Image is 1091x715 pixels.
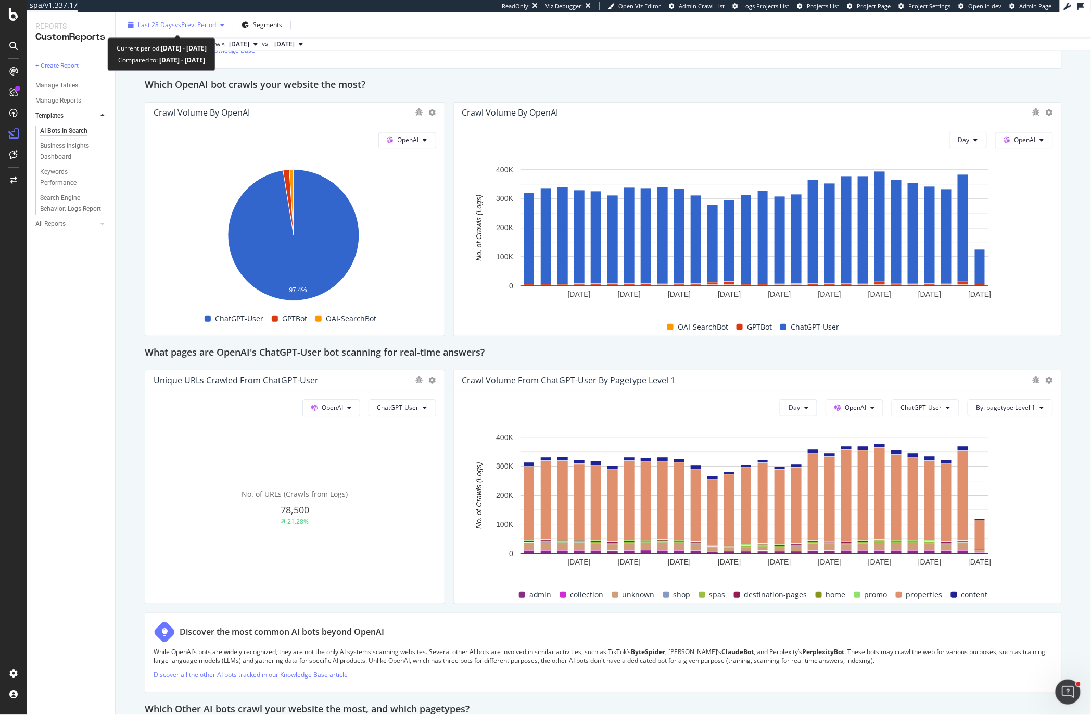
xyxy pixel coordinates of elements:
[496,491,513,499] text: 200K
[35,60,79,71] div: + Create Report
[154,670,348,679] a: Discover all the other AI bots tracked in our Knowledge Base article
[995,132,1053,148] button: OpenAI
[215,312,263,325] span: ChatGPT-User
[161,44,207,53] b: [DATE] - [DATE]
[802,647,845,656] strong: PerplexityBot
[976,403,1036,412] span: By: pagetype Level 1
[618,290,641,298] text: [DATE]
[35,80,78,91] div: Manage Tables
[529,588,552,601] span: admin
[496,223,513,232] text: 200K
[274,40,295,49] span: 2025 Aug. 5th
[229,40,249,49] span: 2025 Sep. 5th
[462,432,1047,578] svg: A chart.
[145,345,485,361] h2: What pages are OpenAI's ChatGPT-User bot scanning for real-time answers?
[40,167,98,189] div: Keywords Performance
[918,558,941,566] text: [DATE]
[857,2,891,10] span: Project Page
[868,558,891,566] text: [DATE]
[1020,2,1052,10] span: Admin Page
[502,2,530,10] div: ReadOnly:
[462,164,1047,310] div: A chart.
[145,77,365,94] h2: Which OpenAI bot crawls your website the most?
[818,290,841,298] text: [DATE]
[545,2,583,10] div: Viz Debugger:
[826,399,883,416] button: OpenAI
[865,588,887,601] span: promo
[40,193,108,215] a: Search Engine Behavior: Logs Report
[262,39,270,48] span: vs
[678,321,728,333] span: OAI-SearchBot
[40,141,100,162] div: Business Insights Dashboard
[145,77,1062,94] div: Which OpenAI bot crawls your website the most?
[326,312,376,325] span: OAI-SearchBot
[969,2,1002,10] span: Open in dev
[154,647,1053,665] p: While OpenAI’s bots are widely recognized, they are not the only AI systems scanning websites. Se...
[906,588,943,601] span: properties
[145,102,445,336] div: Crawl Volume by OpenAIOpenAIA chart.ChatGPT-UserGPTBotOAI-SearchBot
[475,462,483,529] text: No. of Crawls (Logs)
[1010,2,1052,10] a: Admin Page
[175,20,216,29] span: vs Prev. Period
[567,290,590,298] text: [DATE]
[747,321,772,333] span: GPTBot
[909,2,951,10] span: Project Settings
[959,2,1002,10] a: Open in dev
[158,56,205,65] b: [DATE] - [DATE]
[789,403,800,412] span: Day
[900,403,942,412] span: ChatGPT-User
[35,110,97,121] a: Templates
[918,290,941,298] text: [DATE]
[40,126,87,136] div: AI Bots in Search
[496,433,513,441] text: 400K
[117,42,207,54] div: Current period:
[35,110,64,121] div: Templates
[154,164,433,310] div: A chart.
[145,612,1062,693] div: Discover the most common AI bots beyond OpenAIWhile OpenAI’s bots are widely recognized, they are...
[35,31,107,43] div: CustomReports
[631,647,665,656] strong: ByteSpider
[154,375,319,385] div: Unique URLs Crawled from ChatGPT-User
[968,558,991,566] text: [DATE]
[509,549,513,557] text: 0
[35,95,108,106] a: Manage Reports
[145,345,1062,361] div: What pages are OpenAI's ChatGPT-User bot scanning for real-time answers?
[496,253,513,261] text: 100K
[709,588,726,601] span: spas
[623,588,655,601] span: unknown
[322,403,343,412] span: OpenAI
[453,370,1062,604] div: Crawl Volume from ChatGPT-User by pagetype Level 1DayOpenAIChatGPT-UserBy: pagetype Level 1A char...
[475,194,483,261] text: No. of Crawls (Logs)
[845,403,866,412] span: OpenAI
[679,2,725,10] span: Admin Crawl List
[1014,135,1036,144] span: OpenAI
[618,2,661,10] span: Open Viz Editor
[462,375,676,385] div: Crawl Volume from ChatGPT-User by pagetype Level 1
[462,107,559,118] div: Crawl Volume by OpenAI
[807,2,840,10] span: Projects List
[281,504,309,516] span: 78,500
[180,626,384,638] div: Discover the most common AI bots beyond OpenAI
[818,558,841,566] text: [DATE]
[496,194,513,203] text: 300K
[302,399,360,416] button: OpenAI
[1032,376,1041,383] div: bug
[138,20,175,29] span: Last 28 Days
[968,290,991,298] text: [DATE]
[415,376,424,383] div: bug
[868,290,891,298] text: [DATE]
[282,312,307,325] span: GPTBot
[40,126,108,136] a: AI Bots in Search
[118,54,205,66] div: Compared to:
[847,2,891,10] a: Project Page
[1056,680,1081,705] iframe: Intercom live chat
[40,141,108,162] a: Business Insights Dashboard
[253,20,282,29] span: Segments
[124,17,229,33] button: Last 28 DaysvsPrev. Period
[742,2,789,10] span: Logs Projects List
[768,290,791,298] text: [DATE]
[968,399,1053,416] button: By: pagetype Level 1
[618,558,641,566] text: [DATE]
[242,489,348,499] span: No. of URLs (Crawls from Logs)
[40,193,102,215] div: Search Engine Behavior: Logs Report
